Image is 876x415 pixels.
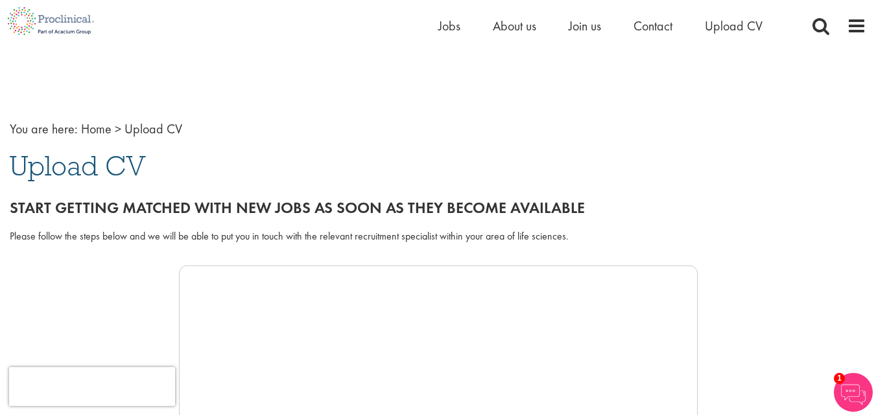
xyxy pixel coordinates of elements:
a: Jobs [438,17,460,34]
span: Upload CV [10,148,146,183]
span: 1 [834,373,845,384]
span: > [115,120,121,137]
span: You are here: [10,120,78,137]
img: Chatbot [834,373,873,412]
div: Please follow the steps below and we will be able to put you in touch with the relevant recruitme... [10,229,866,244]
h2: Start getting matched with new jobs as soon as they become available [10,199,866,216]
a: About us [493,17,536,34]
a: Contact [633,17,672,34]
iframe: reCAPTCHA [9,367,175,406]
a: Upload CV [705,17,763,34]
a: Join us [569,17,601,34]
span: Upload CV [124,120,182,137]
a: breadcrumb link [81,120,112,137]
